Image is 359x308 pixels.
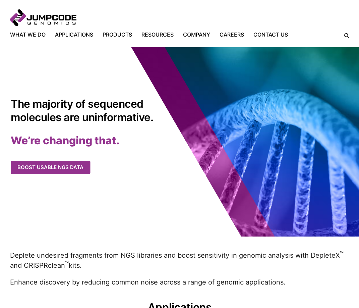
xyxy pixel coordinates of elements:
[10,277,349,287] p: Enhance discovery by reducing common noise across a range of genomic applications.
[137,31,178,39] a: Resources
[340,33,349,38] label: Search the site.
[10,31,340,39] nav: Primary Navigation
[178,31,215,39] a: Company
[50,31,98,39] a: Applications
[98,31,137,39] a: Products
[10,31,50,39] a: What We Do
[65,261,69,267] sup: ™
[11,97,153,124] h1: The majority of sequenced molecules are uninformative.
[340,251,344,257] sup: ™
[215,31,249,39] a: Careers
[249,31,293,39] a: Contact Us
[11,161,90,174] a: Boost usable NGS data
[10,250,349,270] p: Deplete undesired fragments from NGS libraries and boost sensitivity in genomic analysis with Dep...
[11,134,190,147] h2: We’re changing that.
